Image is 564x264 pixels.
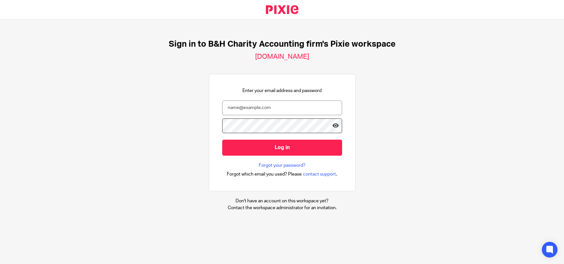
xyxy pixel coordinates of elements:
[169,39,396,49] h1: Sign in to B&H Charity Accounting firm's Pixie workspace
[228,198,337,204] p: Don't have an account on this workspace yet?
[227,170,337,178] div: .
[303,171,336,178] span: contact support
[227,171,302,178] span: Forgot which email you used? Please
[222,101,342,115] input: name@example.com
[436,17,533,24] p: You need to sign in or sign up before continuing.
[259,162,305,169] a: Forgot your password?
[242,87,322,94] p: Enter your email address and password
[222,140,342,156] input: Log in
[255,53,309,61] h2: [DOMAIN_NAME]
[228,205,337,211] p: Contact the workspace administrator for an invitation.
